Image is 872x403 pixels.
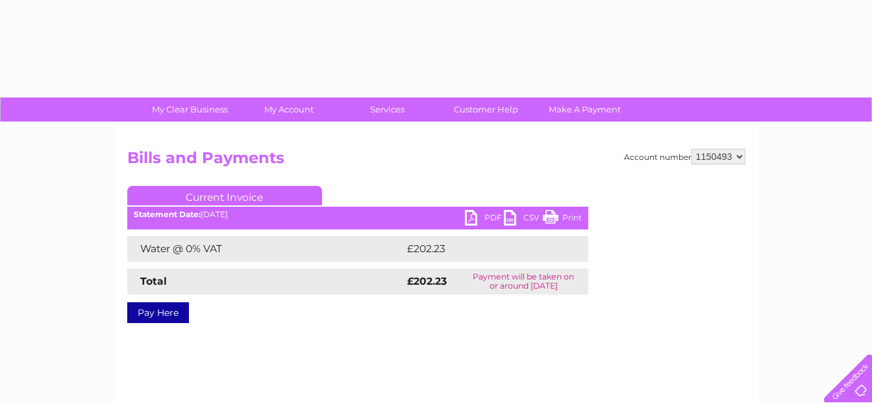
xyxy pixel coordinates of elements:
[404,236,565,262] td: £202.23
[459,268,588,294] td: Payment will be taken on or around [DATE]
[624,149,745,164] div: Account number
[407,275,447,287] strong: £202.23
[127,210,588,219] div: [DATE]
[140,275,167,287] strong: Total
[127,186,322,205] a: Current Invoice
[127,149,745,174] h2: Bills and Payments
[531,97,638,122] a: Make A Payment
[235,97,342,122] a: My Account
[465,210,504,229] a: PDF
[136,97,243,122] a: My Clear Business
[134,209,201,219] b: Statement Date:
[127,236,404,262] td: Water @ 0% VAT
[543,210,582,229] a: Print
[127,302,189,323] a: Pay Here
[504,210,543,229] a: CSV
[334,97,441,122] a: Services
[432,97,540,122] a: Customer Help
